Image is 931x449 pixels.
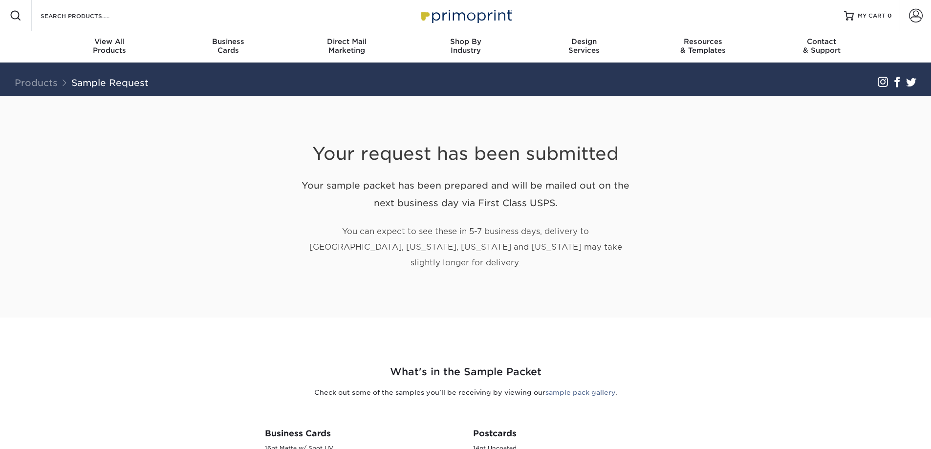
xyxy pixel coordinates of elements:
[180,364,752,380] h2: What's in the Sample Packet
[15,77,58,88] a: Products
[287,31,406,63] a: Direct MailMarketing
[71,77,149,88] a: Sample Request
[644,37,762,46] span: Resources
[295,224,637,271] p: You can expect to see these in 5-7 business days, delivery to [GEOGRAPHIC_DATA], [US_STATE], [US_...
[406,31,525,63] a: Shop ByIndustry
[40,10,135,21] input: SEARCH PRODUCTS.....
[417,5,515,26] img: Primoprint
[762,37,881,55] div: & Support
[406,37,525,55] div: Industry
[525,37,644,55] div: Services
[644,31,762,63] a: Resources& Templates
[287,37,406,55] div: Marketing
[473,428,667,438] h3: Postcards
[50,37,169,55] div: Products
[169,37,287,55] div: Cards
[180,387,752,397] p: Check out some of the samples you’ll be receiving by viewing our .
[169,31,287,63] a: BusinessCards
[888,12,892,19] span: 0
[525,31,644,63] a: DesignServices
[169,37,287,46] span: Business
[525,37,644,46] span: Design
[287,37,406,46] span: Direct Mail
[265,428,458,438] h3: Business Cards
[406,37,525,46] span: Shop By
[858,12,886,20] span: MY CART
[644,37,762,55] div: & Templates
[545,388,615,396] a: sample pack gallery
[295,176,637,213] h2: Your sample packet has been prepared and will be mailed out on the next business day via First Cl...
[762,37,881,46] span: Contact
[50,31,169,63] a: View AllProducts
[295,119,637,165] h1: Your request has been submitted
[50,37,169,46] span: View All
[762,31,881,63] a: Contact& Support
